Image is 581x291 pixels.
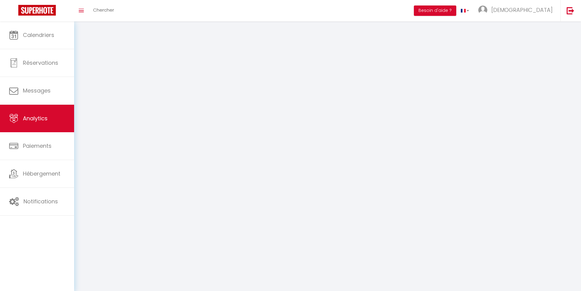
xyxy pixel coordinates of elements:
[23,31,54,39] span: Calendriers
[555,264,576,286] iframe: Chat
[491,6,553,14] span: [DEMOGRAPHIC_DATA]
[5,2,23,21] button: Ouvrir le widget de chat LiveChat
[23,87,51,94] span: Messages
[478,5,487,15] img: ...
[23,115,48,122] span: Analytics
[23,170,60,177] span: Hébergement
[23,198,58,205] span: Notifications
[18,5,56,16] img: Super Booking
[23,142,52,150] span: Paiements
[93,7,114,13] span: Chercher
[414,5,456,16] button: Besoin d'aide ?
[567,7,574,14] img: logout
[23,59,58,67] span: Réservations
